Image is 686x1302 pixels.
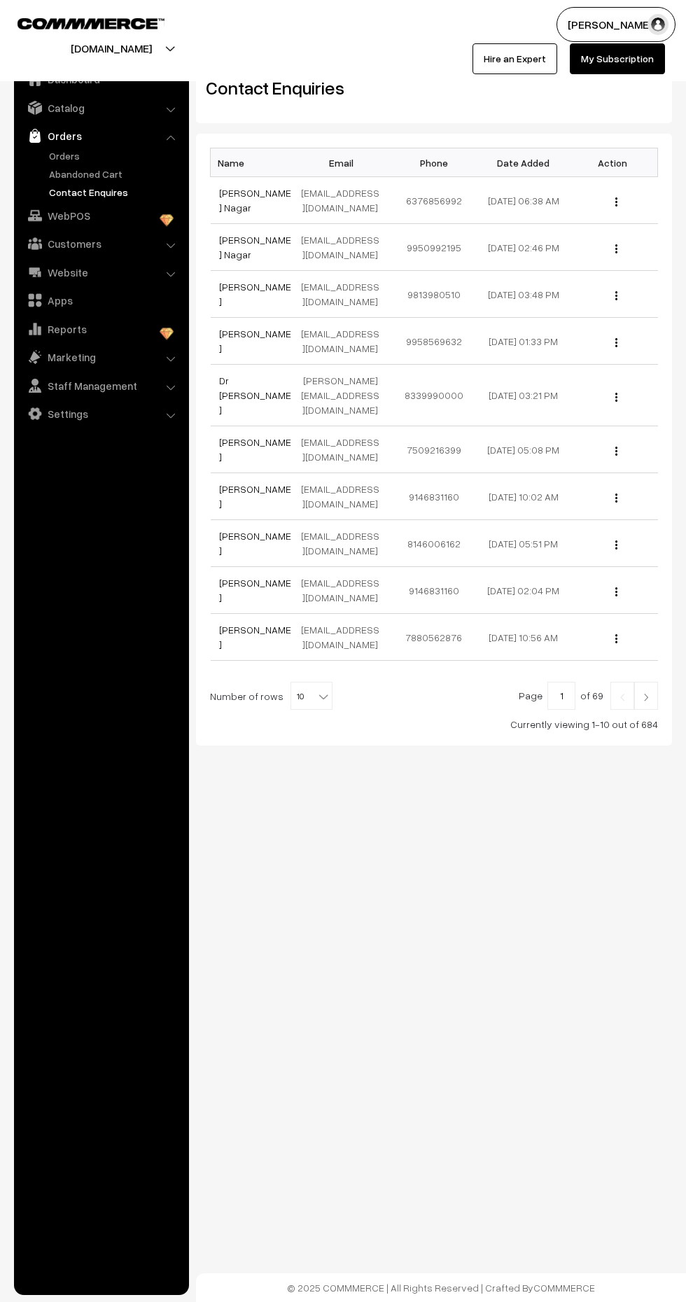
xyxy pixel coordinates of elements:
[300,614,389,661] td: [EMAIL_ADDRESS][DOMAIN_NAME]
[479,520,568,567] td: [DATE] 05:51 PM
[556,7,675,42] button: [PERSON_NAME]
[647,14,668,35] img: user
[615,447,617,456] img: Menu
[568,148,658,177] th: Action
[389,271,479,318] td: 9813980510
[389,567,479,614] td: 9146831160
[479,318,568,365] td: [DATE] 01:33 PM
[472,43,557,74] a: Hire an Expert
[300,177,389,224] td: [EMAIL_ADDRESS][DOMAIN_NAME]
[17,401,184,426] a: Settings
[219,624,291,650] a: [PERSON_NAME]
[17,14,140,31] a: COMMMERCE
[300,426,389,473] td: [EMAIL_ADDRESS][DOMAIN_NAME]
[389,318,479,365] td: 9958569632
[479,224,568,271] td: [DATE] 02:46 PM
[389,148,479,177] th: Phone
[615,197,617,206] img: Menu
[300,365,389,426] td: [PERSON_NAME][EMAIL_ADDRESS][DOMAIN_NAME]
[17,231,184,256] a: Customers
[479,148,568,177] th: Date Added
[17,260,184,285] a: Website
[219,281,291,307] a: [PERSON_NAME]
[479,473,568,520] td: [DATE] 10:02 AM
[17,344,184,370] a: Marketing
[479,177,568,224] td: [DATE] 06:38 AM
[389,177,479,224] td: 6376856992
[300,148,389,177] th: Email
[22,31,201,66] button: [DOMAIN_NAME]
[17,95,184,120] a: Catalog
[219,328,291,354] a: [PERSON_NAME]
[45,148,184,163] a: Orders
[300,224,389,271] td: [EMAIL_ADDRESS][DOMAIN_NAME]
[45,185,184,199] a: Contact Enquires
[615,338,617,347] img: Menu
[640,693,652,701] img: Right
[615,393,617,402] img: Menu
[17,316,184,342] a: Reports
[206,77,423,99] h2: Contact Enquiries
[45,167,184,181] a: Abandoned Cart
[219,530,291,556] a: [PERSON_NAME]
[615,244,617,253] img: Menu
[219,234,291,260] a: [PERSON_NAME] Nagar
[210,689,283,703] span: Number of rows
[479,426,568,473] td: [DATE] 05:08 PM
[389,426,479,473] td: 7509216399
[17,288,184,313] a: Apps
[300,473,389,520] td: [EMAIL_ADDRESS][DOMAIN_NAME]
[17,18,164,29] img: COMMMERCE
[519,689,542,701] span: Page
[615,634,617,643] img: Menu
[389,365,479,426] td: 8339990000
[389,473,479,520] td: 9146831160
[615,493,617,503] img: Menu
[219,436,291,463] a: [PERSON_NAME]
[17,373,184,398] a: Staff Management
[580,689,603,701] span: of 69
[615,291,617,300] img: Menu
[210,717,658,731] div: Currently viewing 1-10 out of 684
[389,520,479,567] td: 8146006162
[17,123,184,148] a: Orders
[300,567,389,614] td: [EMAIL_ADDRESS][DOMAIN_NAME]
[389,224,479,271] td: 9950992195
[479,567,568,614] td: [DATE] 02:04 PM
[291,682,332,710] span: 10
[290,682,332,710] span: 10
[570,43,665,74] a: My Subscription
[196,1273,686,1302] footer: © 2025 COMMMERCE | All Rights Reserved | Crafted By
[479,614,568,661] td: [DATE] 10:56 AM
[615,587,617,596] img: Menu
[616,693,629,701] img: Left
[479,365,568,426] td: [DATE] 03:21 PM
[533,1282,595,1294] a: COMMMERCE
[219,187,291,213] a: [PERSON_NAME] Nagar
[300,520,389,567] td: [EMAIL_ADDRESS][DOMAIN_NAME]
[389,614,479,661] td: 7880562876
[17,203,184,228] a: WebPOS
[219,577,291,603] a: [PERSON_NAME]
[479,271,568,318] td: [DATE] 03:48 PM
[211,148,300,177] th: Name
[219,483,291,510] a: [PERSON_NAME]
[219,374,291,416] a: Dr [PERSON_NAME]
[300,271,389,318] td: [EMAIL_ADDRESS][DOMAIN_NAME]
[615,540,617,549] img: Menu
[300,318,389,365] td: [EMAIL_ADDRESS][DOMAIN_NAME]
